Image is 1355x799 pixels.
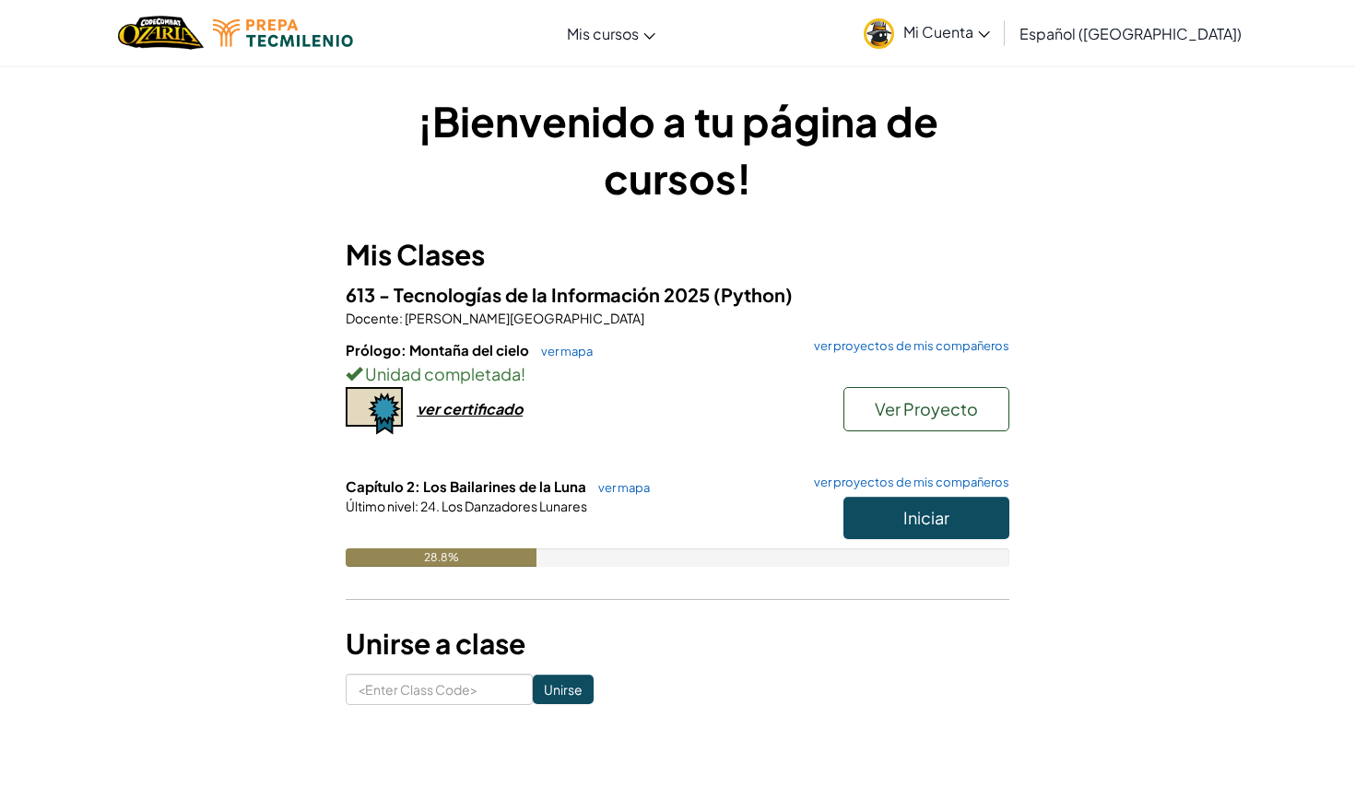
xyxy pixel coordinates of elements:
[805,476,1009,488] a: ver proyectos de mis compañeros
[567,24,639,43] span: Mis cursos
[713,283,793,306] span: (Python)
[346,674,533,705] input: <Enter Class Code>
[875,398,978,419] span: Ver Proyecto
[118,14,204,52] img: Home
[864,18,894,49] img: avatar
[346,234,1009,276] h3: Mis Clases
[1010,8,1251,58] a: Español ([GEOGRAPHIC_DATA])
[418,498,440,514] span: 24.
[118,14,204,52] a: Ozaria by CodeCombat logo
[346,399,523,418] a: ver certificado
[533,675,594,704] input: Unirse
[346,341,532,358] span: Prólogo: Montaña del cielo
[843,387,1009,431] button: Ver Proyecto
[346,310,399,326] span: Docente
[589,480,650,495] a: ver mapa
[417,399,523,418] div: ver certificado
[521,363,525,384] span: !
[346,548,536,567] div: 28.8%
[805,340,1009,352] a: ver proyectos de mis compañeros
[532,344,593,358] a: ver mapa
[362,363,521,384] span: Unidad completada
[346,283,713,306] span: 613 - Tecnologías de la Información 2025
[415,498,418,514] span: :
[903,507,949,528] span: Iniciar
[854,4,999,62] a: Mi Cuenta
[346,477,589,495] span: Capítulo 2: Los Bailarines de la Luna
[213,19,353,47] img: Tecmilenio logo
[440,498,587,514] span: Los Danzadores Lunares
[346,92,1009,206] h1: ¡Bienvenido a tu página de cursos!
[558,8,665,58] a: Mis cursos
[403,310,644,326] span: [PERSON_NAME][GEOGRAPHIC_DATA]
[346,387,403,435] img: certificate-icon.png
[843,497,1009,539] button: Iniciar
[346,623,1009,664] h3: Unirse a clase
[399,310,403,326] span: :
[1019,24,1242,43] span: Español ([GEOGRAPHIC_DATA])
[346,498,415,514] span: Último nivel
[903,22,990,41] span: Mi Cuenta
